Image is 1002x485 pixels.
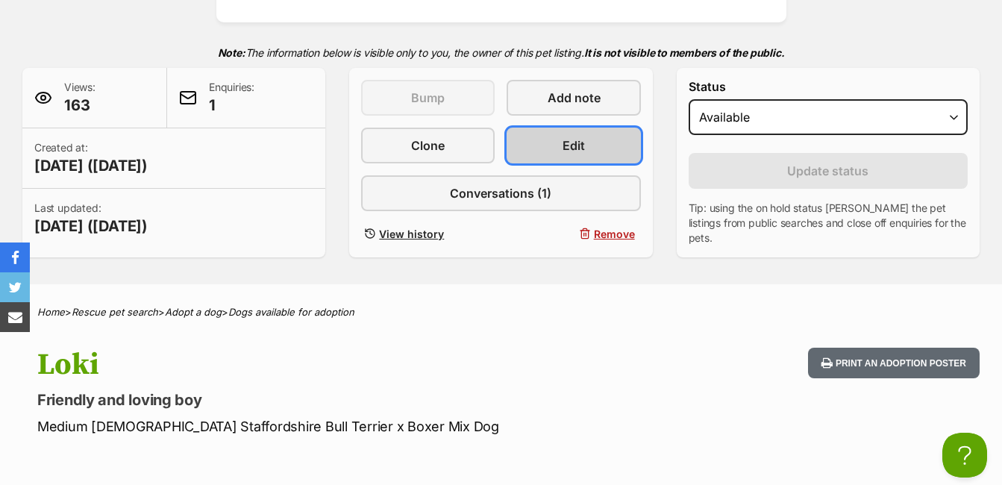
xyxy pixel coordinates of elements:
span: View history [379,226,444,242]
button: Remove [507,223,640,245]
img: consumer-privacy-logo.png [710,1,722,13]
a: View history [361,223,495,245]
button: Update status [689,153,968,189]
p: Last updated: [34,201,148,237]
span: Conversations (1) [450,184,551,202]
span: Edit [563,137,585,154]
p: Enquiries: [209,80,254,116]
button: Print an adoption poster [808,348,980,378]
a: Add note [507,80,640,116]
a: Edit [507,128,640,163]
span: Add note [548,89,601,107]
img: consumer-privacy-logo.png [1,1,13,13]
a: Conversations (1) [361,175,640,211]
p: Friendly and loving boy [37,389,612,410]
span: [DATE] ([DATE]) [34,155,148,176]
a: Privacy Notification [709,1,724,13]
a: Home [37,306,65,318]
iframe: Help Scout Beacon - Open [942,433,987,478]
p: Medium [DEMOGRAPHIC_DATA] Staffordshire Bull Terrier x Boxer Mix Dog [37,416,612,436]
span: Clone [411,137,445,154]
p: Views: [64,80,95,116]
p: Tip: using the on hold status [PERSON_NAME] the pet listings from public searches and close off e... [689,201,968,245]
span: Bump [411,89,445,107]
a: Dogs available for adoption [228,306,354,318]
span: [DATE] ([DATE]) [34,216,148,237]
a: Clone [361,128,495,163]
img: iconc.png [708,1,722,12]
a: Rescue pet search [72,306,158,318]
h1: Loki [37,348,612,382]
p: Created at: [34,140,148,176]
span: Update status [787,162,868,180]
span: 163 [64,95,95,116]
strong: It is not visible to members of the public. [584,46,785,59]
label: Status [689,80,968,93]
span: Remove [594,226,635,242]
button: Bump [361,80,495,116]
a: Adopt a dog [165,306,222,318]
span: 1 [209,95,254,116]
strong: Note: [218,46,245,59]
p: The information below is visible only to you, the owner of this pet listing. [22,37,980,68]
div: *T&Cs and exclusions at [DOMAIN_NAME] [78,179,217,184]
